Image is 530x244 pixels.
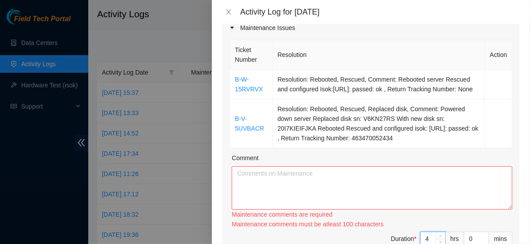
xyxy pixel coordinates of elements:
[232,210,512,219] div: Maintenance comments are required
[230,40,272,70] th: Ticket Number
[232,153,259,163] label: Comment
[222,8,235,16] button: Close
[485,40,512,70] th: Action
[438,233,444,238] span: up
[225,8,232,15] span: close
[436,232,445,239] span: Increase Value
[273,70,485,99] td: Resolution: Rebooted, Rescued, Comment: Rebooted server Rescued and configured Isok:[URL]: passed...
[235,76,263,93] a: B-W-15RVRVX
[235,115,264,132] a: B-V-5UVBACR
[222,18,519,38] div: Maintenance Issues
[229,25,235,30] span: caret-right
[273,40,485,70] th: Resolution
[273,99,485,148] td: Resolution: Rebooted, Rescued, Replaced disk, Comment: Powered down server Replaced disk sn: V6KN...
[240,7,519,17] div: Activity Log for [DATE]
[391,234,417,244] div: Duration
[232,166,512,210] textarea: Comment
[232,219,512,229] div: Maintenance comments must be atleast 100 characters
